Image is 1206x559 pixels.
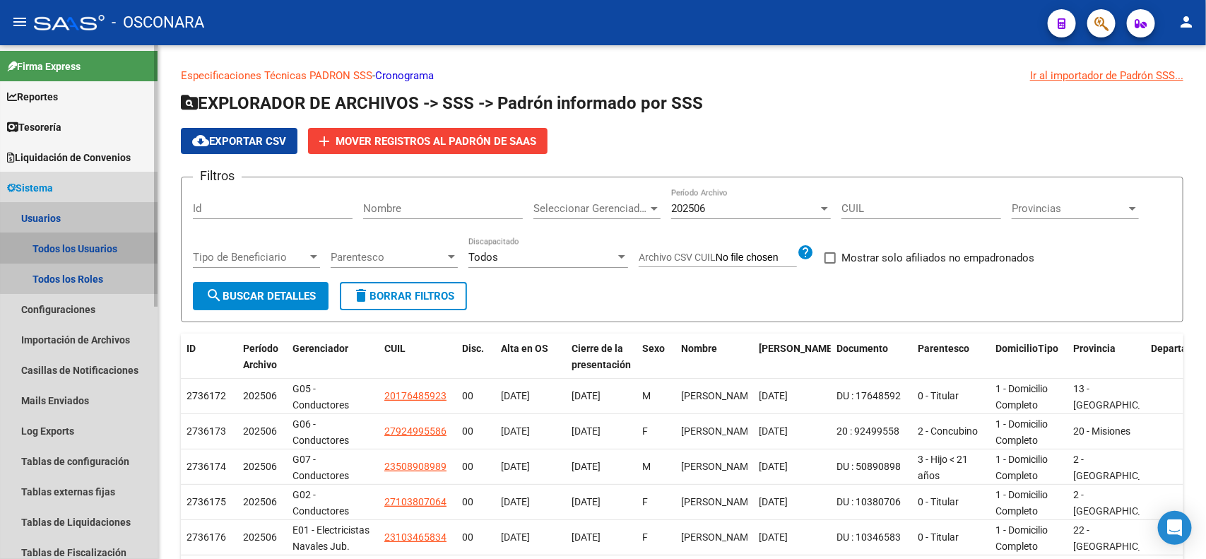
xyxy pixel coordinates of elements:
a: Especificaciones Técnicas PADRON SSS [181,69,372,82]
mat-icon: search [206,287,223,304]
span: 20 : 92499558 [836,425,899,437]
span: Mostrar solo afiliados no empadronados [841,249,1034,266]
span: DomicilioTipo [995,343,1058,354]
span: 202506 [243,425,277,437]
datatable-header-cell: Gerenciador [287,334,379,380]
span: 3 - Hijo < 21 años [918,454,968,481]
span: M [642,461,651,472]
span: [DATE] [501,461,530,472]
span: 13 - [GEOGRAPHIC_DATA] [1073,383,1169,411]
span: G05 - Conductores Navales Rosario [292,383,364,427]
mat-icon: menu [11,13,28,30]
datatable-header-cell: Fecha Nac. [753,334,831,380]
span: CUIL [384,343,406,354]
span: Documento [836,343,888,354]
span: 1 - Domicilio Completo [995,383,1048,411]
span: Alta en OS [501,343,548,354]
span: Cierre de la presentación [572,343,631,370]
span: [DATE] [572,496,601,507]
span: Archivo CSV CUIL [639,252,716,263]
datatable-header-cell: DomicilioTipo [990,334,1068,380]
div: Open Intercom Messenger [1158,511,1192,545]
div: 00 [462,388,490,404]
button: Mover registros al PADRÓN de SAAS [308,128,548,154]
div: 00 [462,494,490,510]
span: 2 - Concubino [918,425,978,437]
span: 0 - Titular [918,390,959,401]
span: [DATE] [501,425,530,437]
span: [DATE] [572,390,601,401]
span: - OSCONARA [112,7,204,38]
span: F [642,425,648,437]
span: 202506 [243,461,277,472]
span: [DATE] [572,461,601,472]
span: [DATE] [759,461,788,472]
span: [DATE] [501,496,530,507]
span: F [642,496,648,507]
mat-icon: help [797,244,814,261]
p: - [181,68,1183,83]
span: 202506 [243,390,277,401]
h3: Filtros [193,166,242,186]
span: 27103807064 [384,496,447,507]
span: Todos [468,251,498,264]
span: [DATE] [572,425,601,437]
datatable-header-cell: Parentesco [912,334,990,380]
span: Provincia [1073,343,1116,354]
span: Mover registros al PADRÓN de SAAS [336,135,536,148]
div: 00 [462,423,490,440]
datatable-header-cell: Nombre [675,334,753,380]
span: 20176485923 [384,390,447,401]
datatable-header-cell: Provincia [1068,334,1145,380]
button: Borrar Filtros [340,282,467,310]
span: G06 - Conductores Navales Posadas [292,418,369,462]
span: DU : 10346583 [836,531,901,543]
span: DU : 10380706 [836,496,901,507]
span: 0 - Titular [918,531,959,543]
span: Parentesco [331,251,445,264]
mat-icon: add [316,133,333,150]
span: 2736172 [187,390,226,401]
span: 2736173 [187,425,226,437]
span: [DATE] [501,531,530,543]
span: [PERSON_NAME] [681,496,757,507]
span: 1 - Domicilio Completo [995,524,1048,552]
datatable-header-cell: Disc. [456,334,495,380]
span: [PERSON_NAME] [681,531,757,543]
span: 0 - Titular [918,496,959,507]
span: Disc. [462,343,484,354]
span: [PERSON_NAME] [681,425,757,437]
span: 1 - Domicilio Completo [995,454,1048,481]
span: [DATE] [501,390,530,401]
span: M [642,390,651,401]
span: 20 - Misiones [1073,425,1130,437]
span: Gerenciador [292,343,348,354]
span: [PERSON_NAME] [681,390,757,401]
datatable-header-cell: Alta en OS [495,334,566,380]
span: [DATE] [759,531,788,543]
span: 2736176 [187,531,226,543]
span: 2 - [GEOGRAPHIC_DATA] [1073,454,1169,481]
input: Archivo CSV CUIL [716,252,797,264]
span: Seleccionar Gerenciador [533,202,648,215]
span: [DATE] [572,531,601,543]
mat-icon: cloud_download [192,132,209,149]
span: 23508908989 [384,461,447,472]
datatable-header-cell: Período Archivo [237,334,287,380]
datatable-header-cell: CUIL [379,334,456,380]
span: G02 - Conductores Navales Central [292,489,362,533]
span: 22 - [GEOGRAPHIC_DATA] [1073,524,1169,552]
span: 1 - Domicilio Completo [995,418,1048,446]
span: 202506 [243,496,277,507]
span: Exportar CSV [192,135,286,148]
span: [PERSON_NAME] [681,461,757,472]
span: F [642,531,648,543]
span: Borrar Filtros [353,290,454,302]
button: Buscar Detalles [193,282,329,310]
span: Liquidación de Convenios [7,150,131,165]
span: 202506 [243,531,277,543]
span: [PERSON_NAME]. [759,343,838,354]
a: Cronograma [375,69,434,82]
span: 27924995586 [384,425,447,437]
span: Provincias [1012,202,1126,215]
